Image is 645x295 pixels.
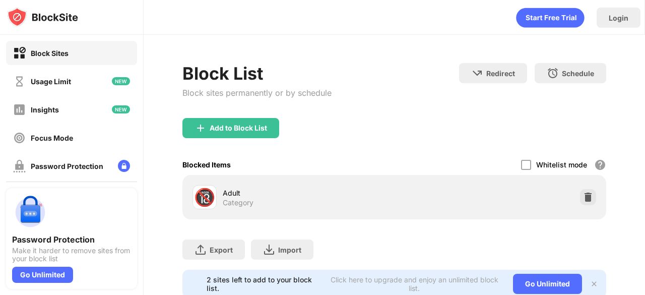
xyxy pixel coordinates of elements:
div: Blocked Items [182,160,231,169]
div: Block Sites [31,49,69,57]
div: Block List [182,63,332,84]
div: Whitelist mode [536,160,587,169]
img: focus-off.svg [13,132,26,144]
img: lock-menu.svg [118,160,130,172]
div: Insights [31,105,59,114]
div: 2 sites left to add to your block list. [207,275,321,292]
div: Login [609,14,628,22]
img: x-button.svg [590,280,598,288]
img: time-usage-off.svg [13,75,26,88]
div: Export [210,246,233,254]
div: Redirect [486,69,515,78]
div: Click here to upgrade and enjoy an unlimited block list. [328,275,501,292]
div: Usage Limit [31,77,71,86]
div: 🔞 [194,187,215,208]
div: Go Unlimited [513,274,582,294]
div: Add to Block List [210,124,267,132]
div: Adult [223,188,395,198]
div: Password Protection [31,162,103,170]
img: push-password-protection.svg [12,194,48,230]
img: block-on.svg [13,47,26,60]
div: Schedule [562,69,594,78]
div: Go Unlimited [12,267,73,283]
div: Block sites permanently or by schedule [182,88,332,98]
div: Password Protection [12,234,131,245]
div: Import [278,246,301,254]
div: Make it harder to remove sites from your block list [12,247,131,263]
div: Category [223,198,253,207]
img: new-icon.svg [112,77,130,85]
div: animation [516,8,585,28]
img: new-icon.svg [112,105,130,113]
img: password-protection-off.svg [13,160,26,172]
img: insights-off.svg [13,103,26,116]
img: logo-blocksite.svg [7,7,78,27]
div: Focus Mode [31,134,73,142]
